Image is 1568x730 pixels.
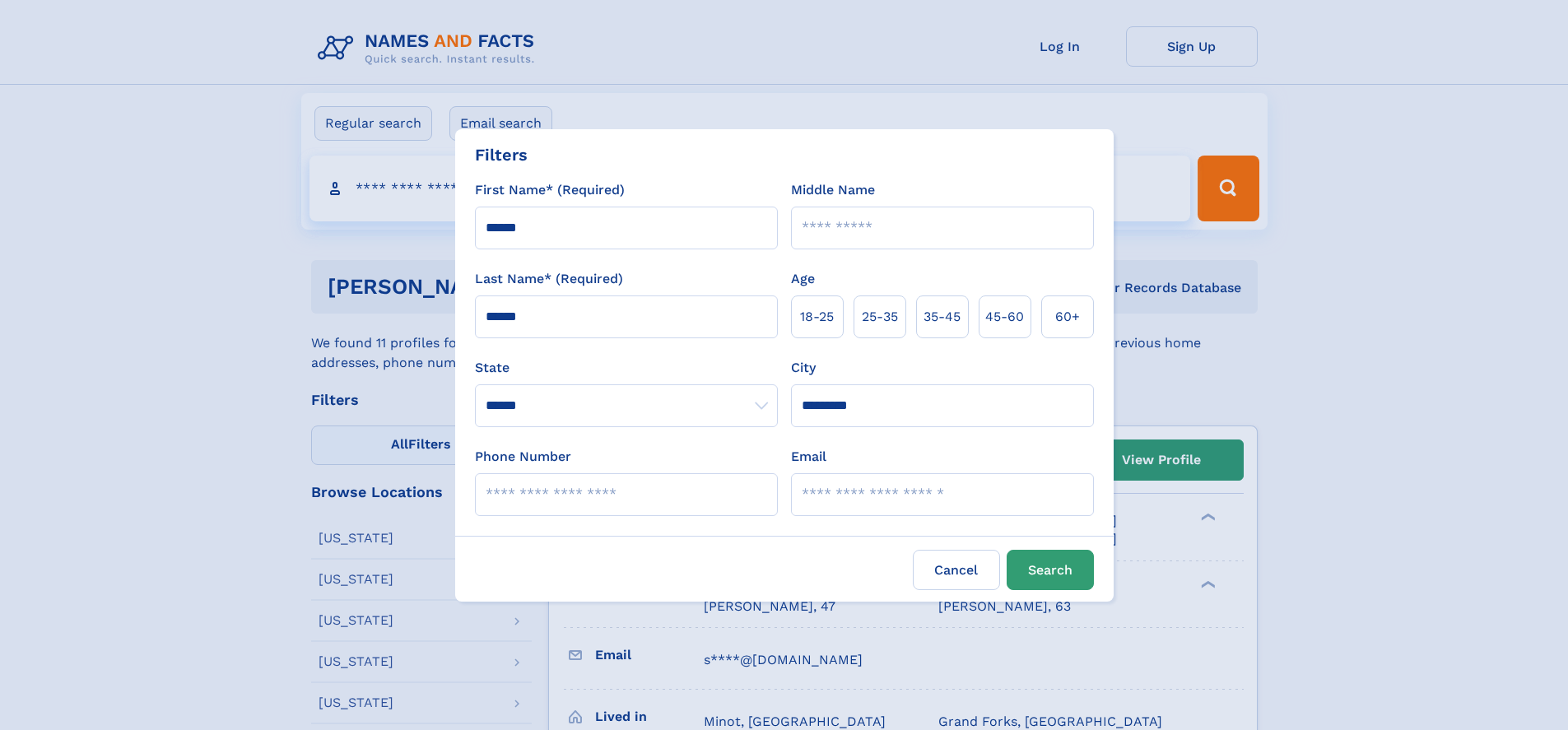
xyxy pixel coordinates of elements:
[475,269,623,289] label: Last Name* (Required)
[791,447,826,467] label: Email
[924,307,961,327] span: 35‑45
[475,358,778,378] label: State
[475,142,528,167] div: Filters
[1007,550,1094,590] button: Search
[791,269,815,289] label: Age
[1055,307,1080,327] span: 60+
[800,307,834,327] span: 18‑25
[985,307,1024,327] span: 45‑60
[913,550,1000,590] label: Cancel
[791,358,816,378] label: City
[791,180,875,200] label: Middle Name
[862,307,898,327] span: 25‑35
[475,447,571,467] label: Phone Number
[475,180,625,200] label: First Name* (Required)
